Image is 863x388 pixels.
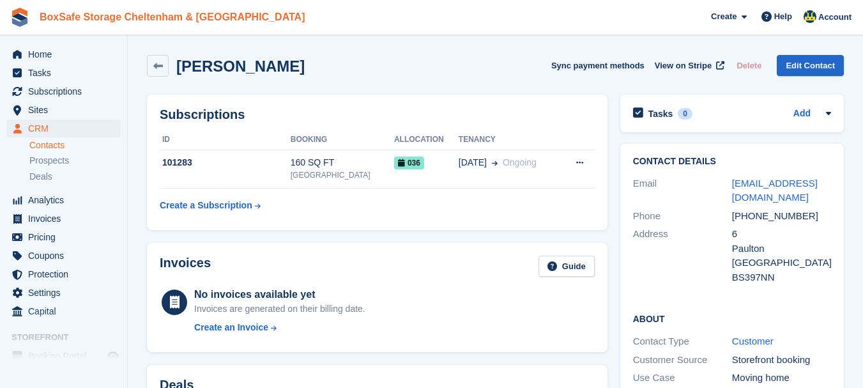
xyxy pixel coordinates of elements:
[160,130,291,150] th: ID
[6,302,121,320] a: menu
[633,334,732,349] div: Contact Type
[732,336,774,346] a: Customer
[29,170,121,183] a: Deals
[6,64,121,82] a: menu
[732,209,831,224] div: [PHONE_NUMBER]
[160,194,261,217] a: Create a Subscription
[6,101,121,119] a: menu
[633,353,732,368] div: Customer Source
[793,107,811,121] a: Add
[6,228,121,246] a: menu
[194,321,365,334] a: Create an Invoice
[551,55,645,76] button: Sync payment methods
[28,82,105,100] span: Subscriptions
[6,82,121,100] a: menu
[633,157,831,167] h2: Contact Details
[732,178,818,203] a: [EMAIL_ADDRESS][DOMAIN_NAME]
[459,130,560,150] th: Tenancy
[6,265,121,283] a: menu
[28,228,105,246] span: Pricing
[633,209,732,224] div: Phone
[28,101,105,119] span: Sites
[459,156,487,169] span: [DATE]
[28,265,105,283] span: Protection
[6,284,121,302] a: menu
[105,348,121,364] a: Preview store
[10,8,29,27] img: stora-icon-8386f47178a22dfd0bd8f6a31ec36ba5ce8667c1dd55bd0f319d3a0aa187defe.svg
[655,59,712,72] span: View on Stripe
[194,287,365,302] div: No invoices available yet
[394,157,424,169] span: 036
[28,120,105,137] span: CRM
[503,157,537,167] span: Ongoing
[633,371,732,385] div: Use Case
[732,270,831,285] div: BS397NN
[732,371,831,385] div: Moving home
[394,130,459,150] th: Allocation
[28,210,105,228] span: Invoices
[6,347,121,365] a: menu
[29,154,121,167] a: Prospects
[29,155,69,167] span: Prospects
[648,108,673,120] h2: Tasks
[732,353,831,368] div: Storefront booking
[28,284,105,302] span: Settings
[732,242,831,256] div: Paulton
[678,108,692,120] div: 0
[804,10,816,23] img: Kim Virabi
[633,312,831,325] h2: About
[650,55,727,76] a: View on Stripe
[28,64,105,82] span: Tasks
[633,227,732,284] div: Address
[538,256,595,277] a: Guide
[28,347,105,365] span: Booking Portal
[194,302,365,316] div: Invoices are generated on their billing date.
[6,45,121,63] a: menu
[34,6,310,27] a: BoxSafe Storage Cheltenham & [GEOGRAPHIC_DATA]
[160,256,211,277] h2: Invoices
[291,130,394,150] th: Booking
[29,139,121,151] a: Contacts
[633,176,732,205] div: Email
[6,191,121,209] a: menu
[732,256,831,270] div: [GEOGRAPHIC_DATA]
[29,171,52,183] span: Deals
[28,45,105,63] span: Home
[28,247,105,265] span: Coupons
[160,156,291,169] div: 101283
[711,10,737,23] span: Create
[777,55,844,76] a: Edit Contact
[28,302,105,320] span: Capital
[6,120,121,137] a: menu
[28,191,105,209] span: Analytics
[731,55,767,76] button: Delete
[6,210,121,228] a: menu
[818,11,852,24] span: Account
[291,169,394,181] div: [GEOGRAPHIC_DATA]
[774,10,792,23] span: Help
[160,199,252,212] div: Create a Subscription
[6,247,121,265] a: menu
[194,321,268,334] div: Create an Invoice
[176,58,305,75] h2: [PERSON_NAME]
[11,331,127,344] span: Storefront
[160,107,595,122] h2: Subscriptions
[291,156,394,169] div: 160 SQ FT
[732,227,831,242] div: 6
